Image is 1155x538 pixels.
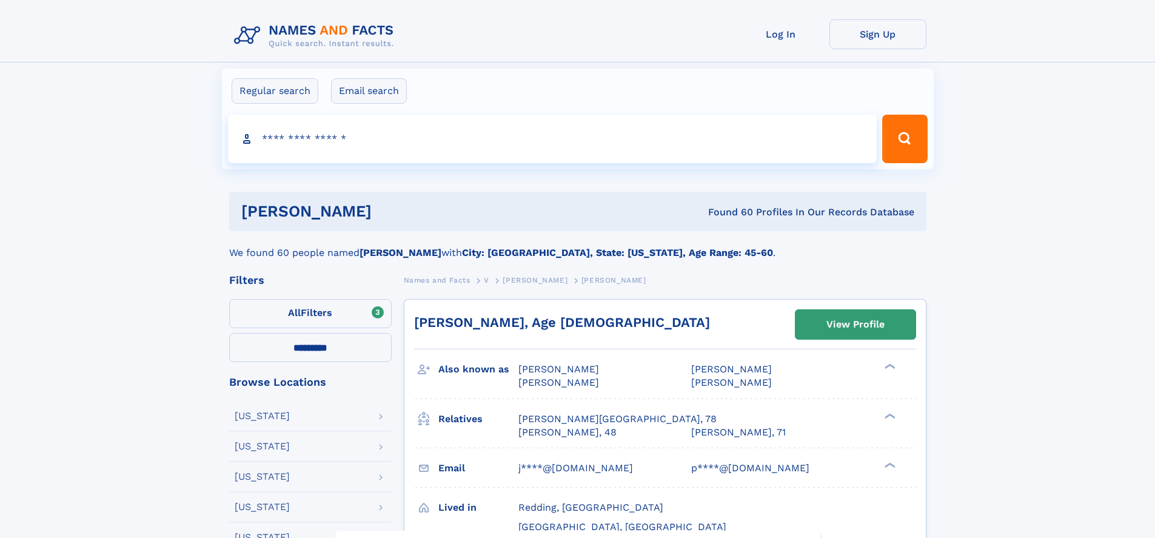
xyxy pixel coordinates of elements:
[229,19,404,52] img: Logo Names and Facts
[882,115,927,163] button: Search Button
[484,276,489,284] span: V
[235,472,290,482] div: [US_STATE]
[229,231,926,260] div: We found 60 people named with .
[235,411,290,421] div: [US_STATE]
[232,78,318,104] label: Regular search
[691,363,772,375] span: [PERSON_NAME]
[228,115,877,163] input: search input
[826,311,885,338] div: View Profile
[331,78,407,104] label: Email search
[882,363,896,371] div: ❯
[229,275,392,286] div: Filters
[540,206,914,219] div: Found 60 Profiles In Our Records Database
[518,377,599,388] span: [PERSON_NAME]
[438,359,518,380] h3: Also known as
[518,426,617,439] a: [PERSON_NAME], 48
[414,315,710,330] a: [PERSON_NAME], Age [DEMOGRAPHIC_DATA]
[503,272,567,287] a: [PERSON_NAME]
[438,409,518,429] h3: Relatives
[229,377,392,388] div: Browse Locations
[518,363,599,375] span: [PERSON_NAME]
[503,276,567,284] span: [PERSON_NAME]
[438,497,518,518] h3: Lived in
[241,204,540,219] h1: [PERSON_NAME]
[518,412,717,426] a: [PERSON_NAME][GEOGRAPHIC_DATA], 78
[438,458,518,479] h3: Email
[404,272,470,287] a: Names and Facts
[691,377,772,388] span: [PERSON_NAME]
[484,272,489,287] a: V
[360,247,441,258] b: [PERSON_NAME]
[795,310,916,339] a: View Profile
[288,307,301,318] span: All
[829,19,926,49] a: Sign Up
[882,461,896,469] div: ❯
[518,521,726,533] span: [GEOGRAPHIC_DATA], [GEOGRAPHIC_DATA]
[462,247,773,258] b: City: [GEOGRAPHIC_DATA], State: [US_STATE], Age Range: 45-60
[235,502,290,512] div: [US_STATE]
[581,276,646,284] span: [PERSON_NAME]
[882,412,896,420] div: ❯
[235,442,290,451] div: [US_STATE]
[691,426,786,439] a: [PERSON_NAME], 71
[229,299,392,328] label: Filters
[732,19,829,49] a: Log In
[518,502,663,513] span: Redding, [GEOGRAPHIC_DATA]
